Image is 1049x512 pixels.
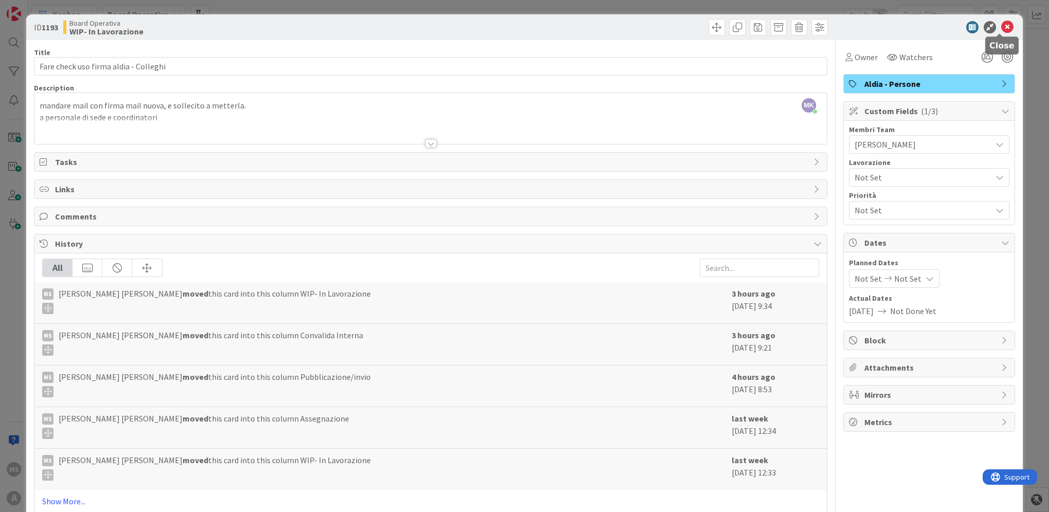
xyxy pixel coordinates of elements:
div: [DATE] 9:34 [732,287,819,318]
span: Board Operativa [69,19,143,27]
span: Not Set [855,204,991,216]
b: WIP- In Lavorazione [69,27,143,35]
span: Dates [864,236,996,249]
span: [PERSON_NAME] [PERSON_NAME] this card into this column WIP- In Lavorazione [59,454,371,481]
span: Tasks [55,156,808,168]
span: Description [34,83,74,93]
div: MS [42,288,53,300]
span: [DATE] [849,305,874,317]
b: last week [732,413,768,424]
span: Block [864,334,996,346]
span: Support [22,2,47,14]
span: [PERSON_NAME] [PERSON_NAME] this card into this column WIP- In Lavorazione [59,287,371,314]
b: 3 hours ago [732,288,775,299]
div: All [43,259,73,277]
b: moved [183,330,208,340]
div: MS [42,455,53,466]
div: Membri Team [849,126,1009,133]
span: History [55,237,808,250]
div: Priorità [849,192,1009,199]
span: Comments [55,210,808,223]
b: moved [183,413,208,424]
span: Links [55,183,808,195]
input: type card name here... [34,57,827,76]
span: Not Set [894,272,921,285]
span: Not Done Yet [890,305,936,317]
div: MS [42,330,53,341]
div: [DATE] 8:53 [732,371,819,401]
span: [PERSON_NAME] [PERSON_NAME] this card into this column Assegnazione [59,412,349,439]
span: Watchers [899,51,933,63]
span: Attachments [864,361,996,374]
div: MS [42,372,53,383]
span: [PERSON_NAME] [855,138,991,151]
span: Planned Dates [849,258,1009,268]
b: last week [732,455,768,465]
span: Not Set [855,170,986,185]
span: [PERSON_NAME] [PERSON_NAME] this card into this column Convalida Interna [59,329,363,356]
b: moved [183,372,208,382]
a: Show More... [42,495,819,507]
span: Custom Fields [864,105,996,117]
span: ( 1/3 ) [921,106,938,116]
b: 4 hours ago [732,372,775,382]
p: mandare mail con firma mail nuova, e sollecito a metterla. [40,100,822,112]
span: ID [34,21,58,33]
div: [DATE] 12:34 [732,412,819,443]
span: Metrics [864,416,996,428]
span: [PERSON_NAME] [PERSON_NAME] this card into this column Pubblicazione/invio [59,371,371,397]
div: Lavorazione [849,159,1009,166]
input: Search... [700,259,819,277]
div: [DATE] 12:33 [732,454,819,485]
b: moved [183,455,208,465]
span: Mirrors [864,389,996,401]
label: Title [34,48,50,57]
span: Owner [855,51,878,63]
span: Actual Dates [849,293,1009,304]
span: MK [802,98,816,113]
b: moved [183,288,208,299]
span: Not Set [855,272,882,285]
div: [DATE] 9:21 [732,329,819,360]
p: a personale di sede e coordinatori [40,112,822,123]
b: 1193 [42,22,58,32]
span: Aldia - Persone [864,78,996,90]
h5: Close [989,41,1015,50]
b: 3 hours ago [732,330,775,340]
div: MS [42,413,53,425]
